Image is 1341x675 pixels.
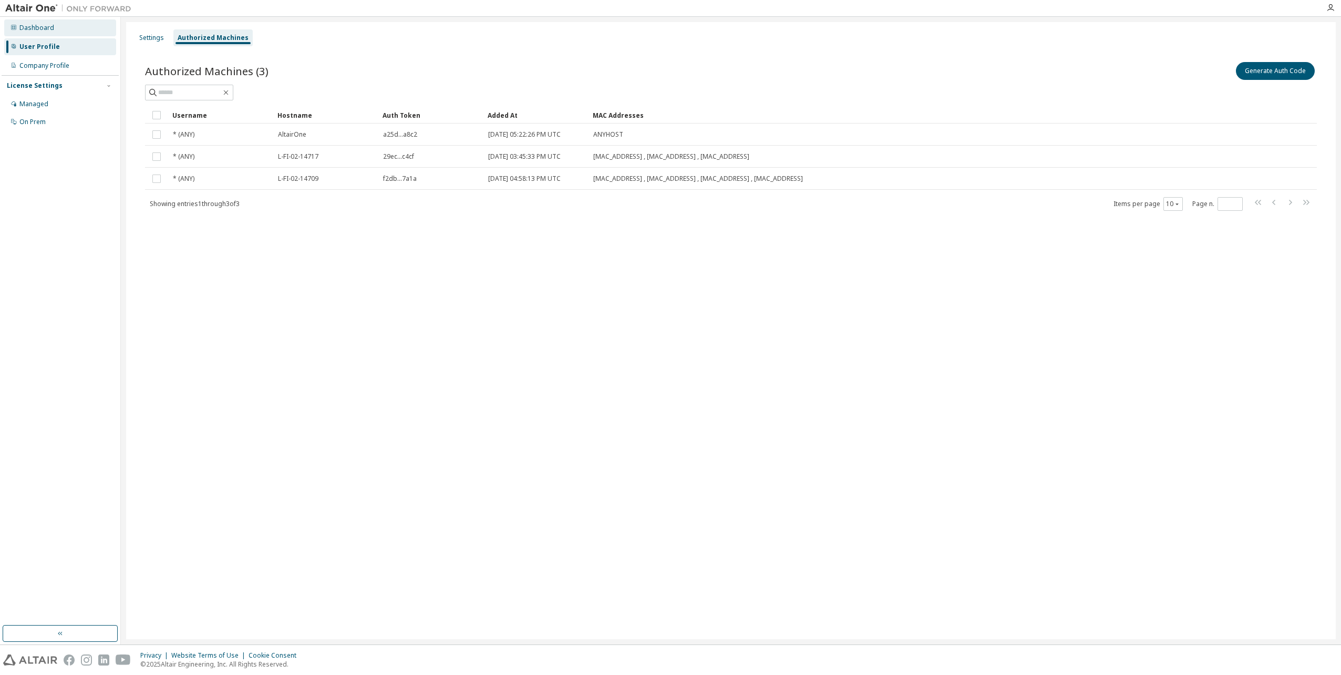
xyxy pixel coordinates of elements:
[139,34,164,42] div: Settings
[145,64,269,78] span: Authorized Machines (3)
[593,130,623,139] span: ANYHOST
[98,654,109,666] img: linkedin.svg
[278,130,306,139] span: AltairOne
[1192,197,1243,211] span: Page n.
[1113,197,1183,211] span: Items per page
[3,654,57,666] img: altair_logo.svg
[7,81,63,90] div: License Settings
[19,43,60,51] div: User Profile
[277,107,374,124] div: Hostname
[249,651,303,660] div: Cookie Consent
[19,118,46,126] div: On Prem
[140,651,171,660] div: Privacy
[171,651,249,660] div: Website Terms of Use
[278,175,318,183] span: L-FI-02-14709
[173,130,194,139] span: * (ANY)
[593,175,803,183] span: [MAC_ADDRESS] , [MAC_ADDRESS] , [MAC_ADDRESS] , [MAC_ADDRESS]
[278,152,318,161] span: L-FI-02-14717
[488,175,561,183] span: [DATE] 04:58:13 PM UTC
[383,175,417,183] span: f2db...7a1a
[383,130,417,139] span: a25d...a8c2
[178,34,249,42] div: Authorized Machines
[593,107,1206,124] div: MAC Addresses
[81,654,92,666] img: instagram.svg
[1166,200,1180,208] button: 10
[64,654,75,666] img: facebook.svg
[488,107,584,124] div: Added At
[5,3,137,14] img: Altair One
[116,654,131,666] img: youtube.svg
[383,152,414,161] span: 29ec...c4cf
[173,152,194,161] span: * (ANY)
[488,152,561,161] span: [DATE] 03:45:33 PM UTC
[140,660,303,669] p: © 2025 Altair Engineering, Inc. All Rights Reserved.
[1236,62,1315,80] button: Generate Auth Code
[19,62,69,70] div: Company Profile
[488,130,561,139] span: [DATE] 05:22:26 PM UTC
[150,199,240,208] span: Showing entries 1 through 3 of 3
[383,107,479,124] div: Auth Token
[173,175,194,183] span: * (ANY)
[593,152,749,161] span: [MAC_ADDRESS] , [MAC_ADDRESS] , [MAC_ADDRESS]
[19,100,48,108] div: Managed
[172,107,269,124] div: Username
[19,24,54,32] div: Dashboard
